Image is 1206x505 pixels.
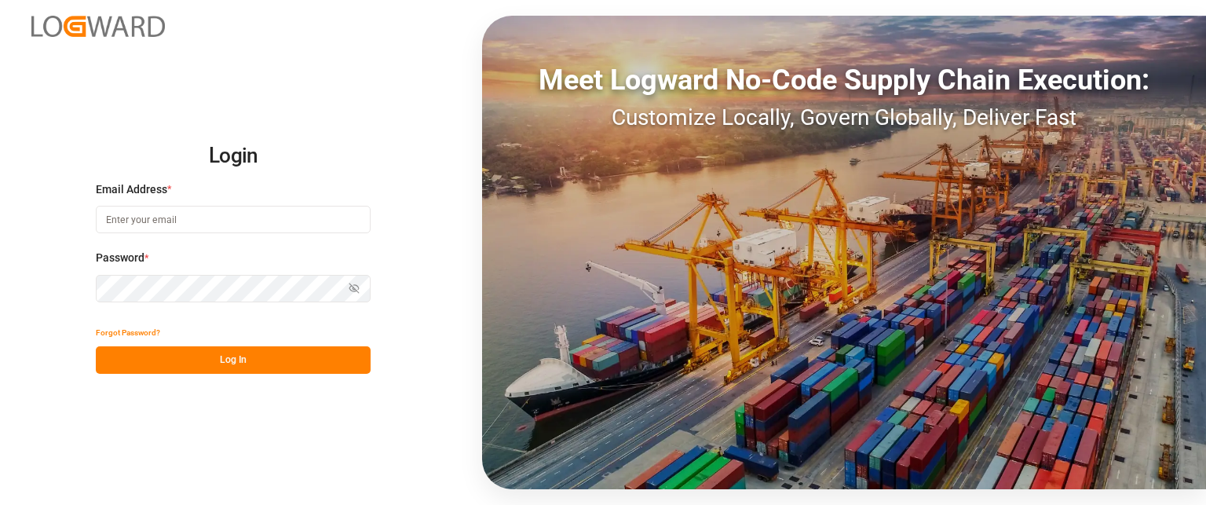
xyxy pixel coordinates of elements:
[482,59,1206,101] div: Meet Logward No-Code Supply Chain Execution:
[96,131,371,181] h2: Login
[96,250,144,266] span: Password
[96,181,167,198] span: Email Address
[31,16,165,37] img: Logward_new_orange.png
[96,206,371,233] input: Enter your email
[96,319,160,346] button: Forgot Password?
[482,101,1206,134] div: Customize Locally, Govern Globally, Deliver Fast
[96,346,371,374] button: Log In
